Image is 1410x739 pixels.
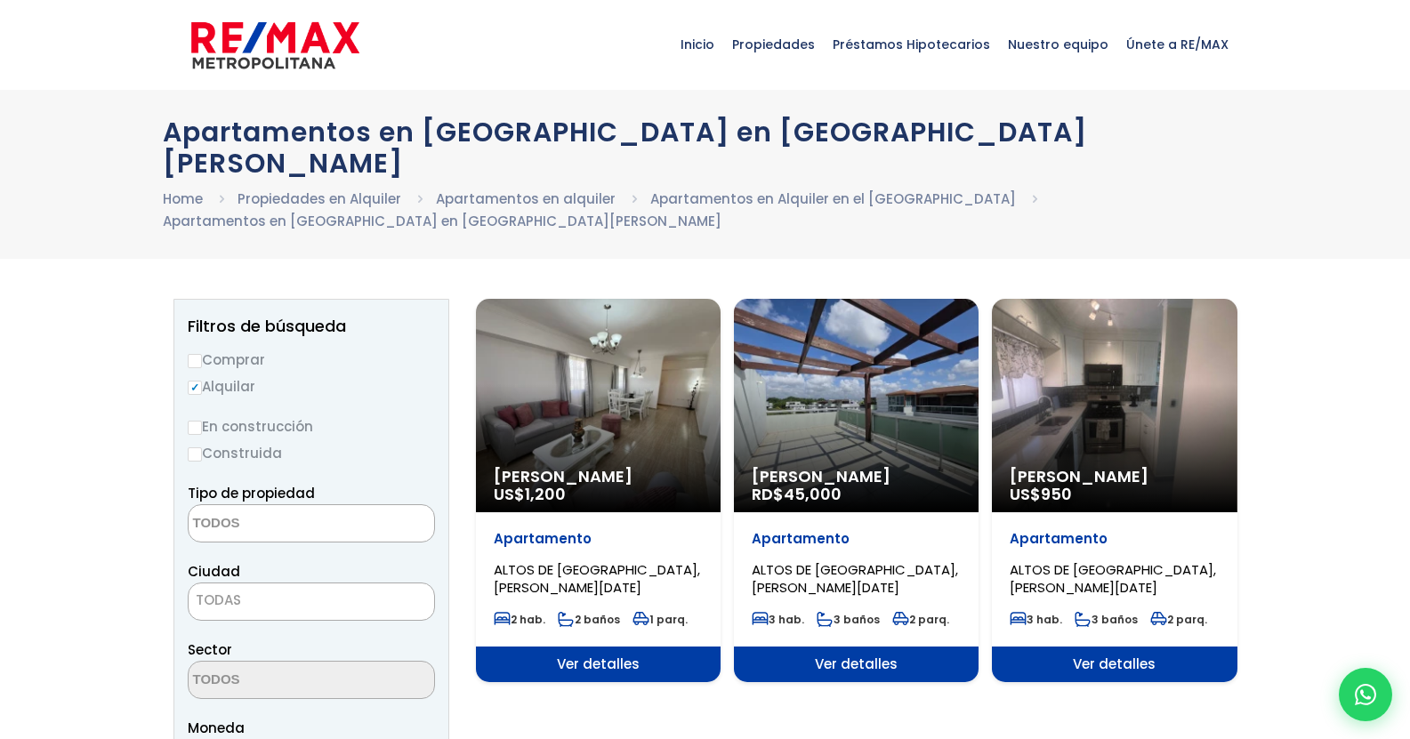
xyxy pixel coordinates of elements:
span: 2 parq. [892,612,949,627]
p: Apartamento [752,530,961,548]
span: 2 parq. [1150,612,1207,627]
a: Propiedades en Alquiler [238,189,401,208]
h1: Apartamentos en [GEOGRAPHIC_DATA] en [GEOGRAPHIC_DATA][PERSON_NAME] [163,116,1248,179]
input: Comprar [188,354,202,368]
span: Préstamos Hipotecarios [824,18,999,71]
input: Construida [188,447,202,462]
span: TODAS [188,582,435,621]
a: [PERSON_NAME] RD$45,000 Apartamento ALTOS DE [GEOGRAPHIC_DATA], [PERSON_NAME][DATE] 3 hab. 3 baño... [734,299,979,682]
span: Ver detalles [476,647,721,682]
span: Ciudad [188,562,240,581]
span: [PERSON_NAME] [752,468,961,486]
h2: Filtros de búsqueda [188,317,435,335]
span: [PERSON_NAME] [1010,468,1219,486]
input: Alquilar [188,381,202,395]
p: Apartamento [494,530,703,548]
p: Apartamento [1010,530,1219,548]
a: [PERSON_NAME] US$1,200 Apartamento ALTOS DE [GEOGRAPHIC_DATA], [PERSON_NAME][DATE] 2 hab. 2 baños... [476,299,721,682]
label: Construida [188,442,435,464]
span: TODAS [196,590,241,609]
span: RD$ [752,483,842,505]
a: Apartamentos en Alquiler en el [GEOGRAPHIC_DATA] [650,189,1016,208]
span: Únete a RE/MAX [1117,18,1237,71]
span: ALTOS DE [GEOGRAPHIC_DATA], [PERSON_NAME][DATE] [494,560,700,597]
span: Tipo de propiedad [188,484,315,502]
span: Propiedades [723,18,824,71]
span: 3 hab. [752,612,804,627]
span: 2 baños [558,612,620,627]
span: US$ [494,483,566,505]
img: remax-metropolitana-logo [191,19,359,72]
span: [PERSON_NAME] [494,468,703,486]
textarea: Search [189,505,361,543]
span: 3 hab. [1010,612,1062,627]
span: 1 parq. [632,612,688,627]
input: En construcción [188,421,202,435]
label: Alquilar [188,375,435,398]
label: Comprar [188,349,435,371]
textarea: Search [189,662,361,700]
span: ALTOS DE [GEOGRAPHIC_DATA], [PERSON_NAME][DATE] [752,560,958,597]
label: En construcción [188,415,435,438]
span: 1,200 [525,483,566,505]
span: Inicio [672,18,723,71]
span: 950 [1041,483,1072,505]
span: Sector [188,640,232,659]
span: 2 hab. [494,612,545,627]
span: ALTOS DE [GEOGRAPHIC_DATA], [PERSON_NAME][DATE] [1010,560,1216,597]
a: Apartamentos en alquiler [436,189,616,208]
span: 45,000 [784,483,842,505]
a: [PERSON_NAME] US$950 Apartamento ALTOS DE [GEOGRAPHIC_DATA], [PERSON_NAME][DATE] 3 hab. 3 baños 2... [992,299,1237,682]
span: 3 baños [817,612,880,627]
span: Ver detalles [992,647,1237,682]
a: Home [163,189,203,208]
span: Nuestro equipo [999,18,1117,71]
span: Moneda [188,717,435,739]
span: 3 baños [1075,612,1138,627]
li: Apartamentos en [GEOGRAPHIC_DATA] en [GEOGRAPHIC_DATA][PERSON_NAME] [163,210,721,232]
span: Ver detalles [734,647,979,682]
span: TODAS [189,588,434,613]
span: US$ [1010,483,1072,505]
